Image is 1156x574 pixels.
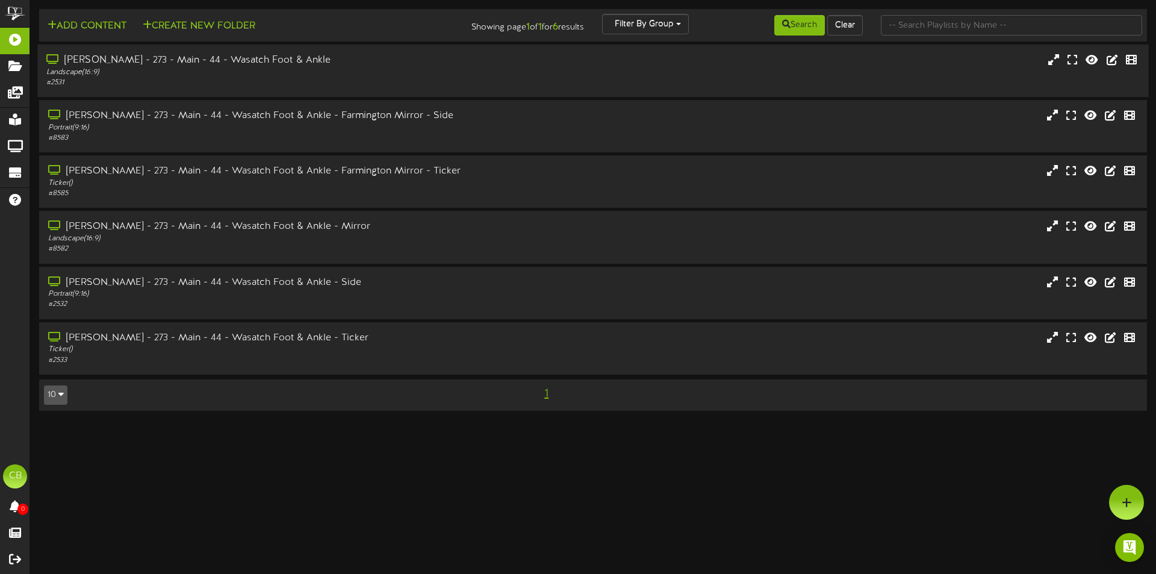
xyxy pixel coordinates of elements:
[46,67,491,78] div: Landscape ( 16:9 )
[48,299,492,310] div: # 2532
[538,22,542,33] strong: 1
[48,123,492,133] div: Portrait ( 9:16 )
[48,178,492,189] div: Ticker ( )
[48,164,492,178] div: [PERSON_NAME] - 273 - Main - 44 - Wasatch Foot & Ankle - Farmington Mirror - Ticker
[44,385,67,405] button: 10
[541,387,552,401] span: 1
[48,220,492,234] div: [PERSON_NAME] - 273 - Main - 44 - Wasatch Foot & Ankle - Mirror
[526,22,530,33] strong: 1
[48,289,492,299] div: Portrait ( 9:16 )
[46,78,491,88] div: # 2531
[881,15,1142,36] input: -- Search Playlists by Name --
[407,14,593,34] div: Showing page of for results
[44,19,130,34] button: Add Content
[602,14,689,34] button: Filter By Group
[3,464,27,488] div: CB
[827,15,863,36] button: Clear
[774,15,825,36] button: Search
[48,345,492,355] div: Ticker ( )
[46,54,491,67] div: [PERSON_NAME] - 273 - Main - 44 - Wasatch Foot & Ankle
[48,355,492,366] div: # 2533
[553,22,558,33] strong: 6
[48,234,492,244] div: Landscape ( 16:9 )
[48,133,492,143] div: # 8583
[48,109,492,123] div: [PERSON_NAME] - 273 - Main - 44 - Wasatch Foot & Ankle - Farmington Mirror - Side
[48,276,492,290] div: [PERSON_NAME] - 273 - Main - 44 - Wasatch Foot & Ankle - Side
[17,504,28,515] span: 0
[139,19,259,34] button: Create New Folder
[48,331,492,345] div: [PERSON_NAME] - 273 - Main - 44 - Wasatch Foot & Ankle - Ticker
[1115,533,1144,562] div: Open Intercom Messenger
[48,189,492,199] div: # 8585
[48,244,492,254] div: # 8582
